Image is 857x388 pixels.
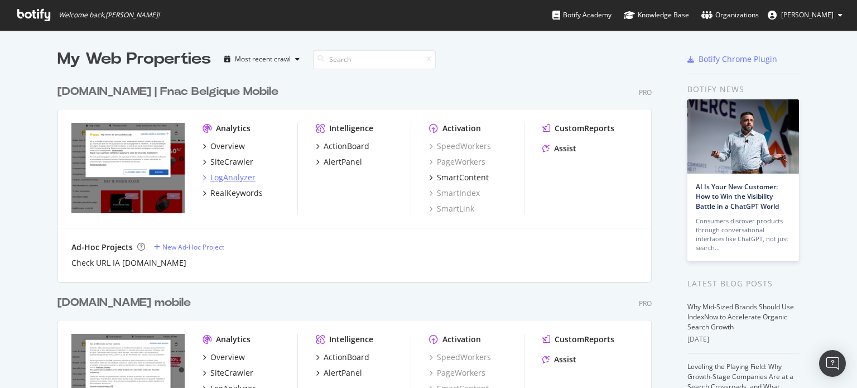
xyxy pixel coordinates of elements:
div: Assist [554,143,576,154]
a: PageWorkers [429,367,485,379]
a: Assist [542,143,576,154]
a: SiteCrawler [203,156,253,167]
div: Botify Chrome Plugin [699,54,777,65]
a: AI Is Your New Customer: How to Win the Visibility Battle in a ChatGPT World [696,182,779,210]
div: Assist [554,354,576,365]
a: SmartContent [429,172,489,183]
div: SiteCrawler [210,156,253,167]
a: New Ad-Hoc Project [154,242,224,252]
a: PageWorkers [429,156,485,167]
div: CustomReports [555,123,614,134]
div: Knowledge Base [624,9,689,21]
div: AlertPanel [324,156,362,167]
div: Intelligence [329,123,373,134]
div: Ad-Hoc Projects [71,242,133,253]
div: Analytics [216,123,251,134]
a: SiteCrawler [203,367,253,379]
div: Organizations [701,9,759,21]
div: ActionBoard [324,352,369,363]
a: AlertPanel [316,156,362,167]
a: Why Mid-Sized Brands Should Use IndexNow to Accelerate Organic Search Growth [687,302,794,332]
div: Most recent crawl [235,56,291,63]
div: New Ad-Hoc Project [162,242,224,252]
span: Welcome back, [PERSON_NAME] ! [59,11,160,20]
a: RealKeywords [203,188,263,199]
a: LogAnalyzer [203,172,256,183]
a: [DOMAIN_NAME] mobile [57,295,195,311]
a: Botify Chrome Plugin [687,54,777,65]
div: [DOMAIN_NAME] mobile [57,295,191,311]
a: SpeedWorkers [429,352,491,363]
div: [DATE] [687,334,800,344]
div: Intelligence [329,334,373,345]
a: CustomReports [542,334,614,345]
div: Overview [210,141,245,152]
div: LogAnalyzer [210,172,256,183]
div: SiteCrawler [210,367,253,379]
a: Check URL IA [DOMAIN_NAME] [71,257,186,269]
a: SpeedWorkers [429,141,491,152]
div: Pro [639,88,652,97]
div: SmartContent [437,172,489,183]
a: SmartIndex [429,188,480,199]
div: Activation [442,334,481,345]
button: [PERSON_NAME] [759,6,851,24]
div: [DOMAIN_NAME] | Fnac Belgique Mobile [57,84,278,100]
div: Latest Blog Posts [687,277,800,290]
div: Botify news [687,83,800,95]
div: CustomReports [555,334,614,345]
div: Botify Academy [552,9,612,21]
a: Overview [203,352,245,363]
a: CustomReports [542,123,614,134]
img: www.fnac.be [71,123,185,213]
div: AlertPanel [324,367,362,379]
img: AI Is Your New Customer: How to Win the Visibility Battle in a ChatGPT World [687,99,799,174]
input: Search [313,50,436,69]
div: Overview [210,352,245,363]
a: SmartLink [429,203,474,214]
div: Pro [639,299,652,308]
button: Most recent crawl [220,50,304,68]
div: Activation [442,123,481,134]
a: ActionBoard [316,141,369,152]
a: Overview [203,141,245,152]
span: Aly CORREA [781,10,834,20]
a: AlertPanel [316,367,362,379]
div: Open Intercom Messenger [819,350,846,377]
div: Consumers discover products through conversational interfaces like ChatGPT, not just search… [696,217,791,252]
div: Analytics [216,334,251,345]
a: [DOMAIN_NAME] | Fnac Belgique Mobile [57,84,283,100]
div: ActionBoard [324,141,369,152]
div: RealKeywords [210,188,263,199]
a: Assist [542,354,576,365]
a: ActionBoard [316,352,369,363]
div: My Web Properties [57,48,211,70]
